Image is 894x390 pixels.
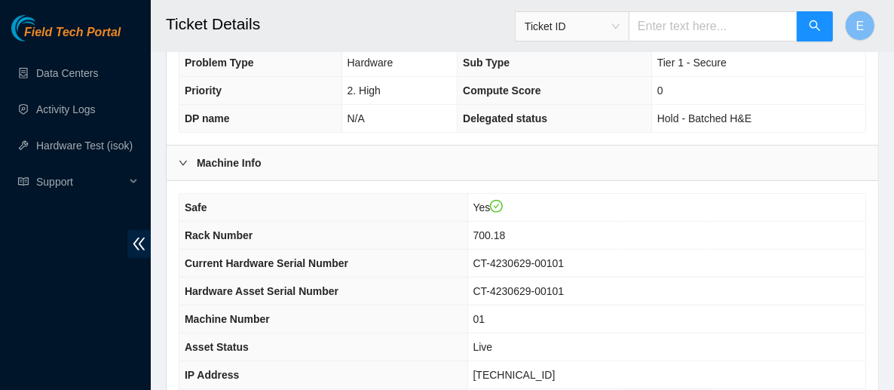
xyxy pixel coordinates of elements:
[127,230,151,258] span: double-left
[490,200,504,213] span: check-circle
[185,84,222,97] span: Priority
[36,103,96,115] a: Activity Logs
[347,112,365,124] span: N/A
[463,112,547,124] span: Delegated status
[18,177,29,187] span: read
[856,17,865,35] span: E
[657,57,727,69] span: Tier 1 - Secure
[473,229,506,241] span: 700.18
[657,112,752,124] span: Hold - Batched H&E
[185,257,348,269] span: Current Hardware Serial Number
[473,201,504,213] span: Yes
[809,20,821,34] span: search
[36,67,98,79] a: Data Centers
[197,155,262,171] b: Machine Info
[11,27,121,47] a: Akamai TechnologiesField Tech Portal
[463,84,540,97] span: Compute Score
[347,84,381,97] span: 2. High
[185,112,230,124] span: DP name
[657,84,663,97] span: 0
[167,146,878,180] div: Machine Info
[179,158,188,167] span: right
[185,201,207,213] span: Safe
[185,341,249,353] span: Asset Status
[473,341,493,353] span: Live
[629,11,798,41] input: Enter text here...
[36,140,133,152] a: Hardware Test (isok)
[185,57,254,69] span: Problem Type
[185,313,270,325] span: Machine Number
[185,229,253,241] span: Rack Number
[473,313,485,325] span: 01
[797,11,833,41] button: search
[473,369,556,381] span: [TECHNICAL_ID]
[347,57,393,69] span: Hardware
[11,15,76,41] img: Akamai Technologies
[185,285,338,297] span: Hardware Asset Serial Number
[24,26,121,40] span: Field Tech Portal
[525,15,620,38] span: Ticket ID
[463,57,510,69] span: Sub Type
[185,369,239,381] span: IP Address
[473,285,565,297] span: CT-4230629-00101
[36,167,125,197] span: Support
[845,11,875,41] button: E
[473,257,565,269] span: CT-4230629-00101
